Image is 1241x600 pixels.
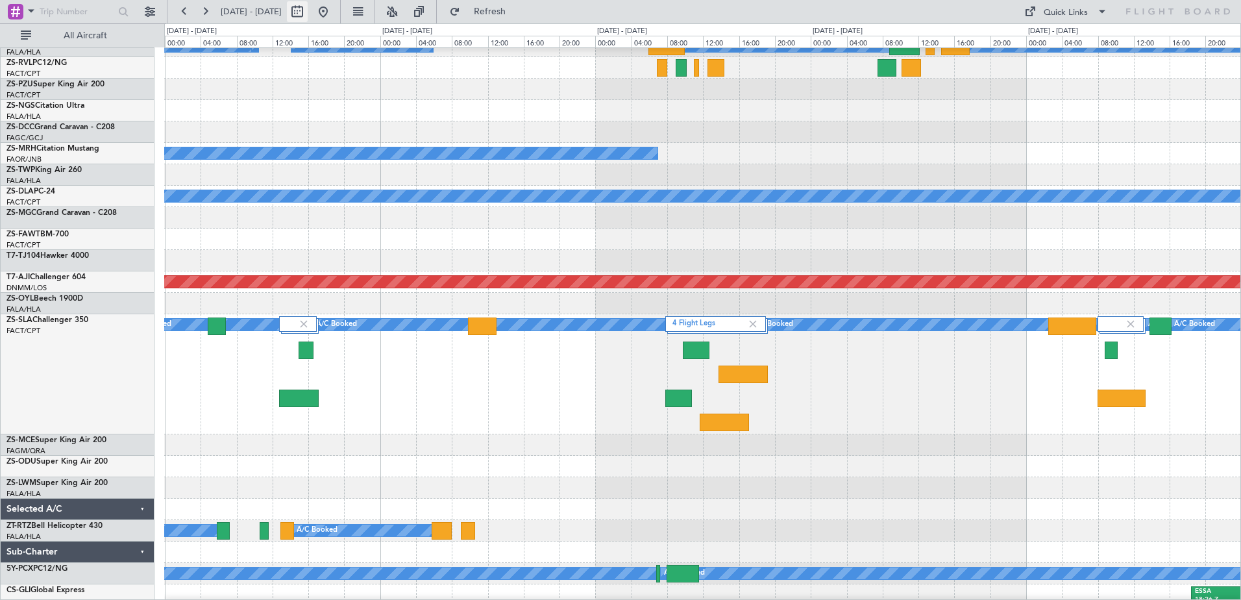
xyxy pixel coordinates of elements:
[559,36,595,47] div: 20:00
[6,446,45,456] a: FAGM/QRA
[6,295,83,303] a: ZS-OYLBeech 1900D
[632,36,667,47] div: 04:00
[6,123,34,131] span: ZS-DCC
[1062,36,1098,47] div: 04:00
[1134,36,1170,47] div: 12:00
[6,133,43,143] a: FAGC/GCJ
[6,522,103,530] a: ZT-RTZBell Helicopter 430
[6,252,89,260] a: T7-TJ104Hawker 4000
[6,316,88,324] a: ZS-SLAChallenger 350
[1018,1,1114,22] button: Quick Links
[6,102,35,110] span: ZS-NGS
[990,36,1026,47] div: 20:00
[6,209,117,217] a: ZS-MGCGrand Caravan - C208
[416,36,452,47] div: 04:00
[6,155,42,164] a: FAOR/JNB
[595,36,631,47] div: 00:00
[6,145,99,153] a: ZS-MRHCitation Mustang
[6,231,69,238] a: ZS-FAWTBM-700
[775,36,811,47] div: 20:00
[6,522,31,530] span: ZT-RTZ
[14,25,141,46] button: All Aircraft
[918,36,954,47] div: 12:00
[6,316,32,324] span: ZS-SLA
[1170,36,1205,47] div: 16:00
[6,240,40,250] a: FACT/CPT
[380,36,416,47] div: 00:00
[6,436,106,444] a: ZS-MCESuper King Air 200
[6,489,41,499] a: FALA/HLA
[739,36,775,47] div: 16:00
[6,176,41,186] a: FALA/HLA
[6,273,86,281] a: T7-AJIChallenger 604
[6,69,40,79] a: FACT/CPT
[452,36,487,47] div: 08:00
[6,145,36,153] span: ZS-MRH
[6,188,34,195] span: ZS-DLA
[6,458,108,466] a: ZS-ODUSuper King Air 200
[6,81,33,88] span: ZS-PZU
[6,305,41,314] a: FALA/HLA
[883,36,918,47] div: 08:00
[6,90,40,100] a: FACT/CPT
[221,6,282,18] span: [DATE] - [DATE]
[297,521,338,540] div: A/C Booked
[6,283,47,293] a: DNMM/LOS
[597,26,647,37] div: [DATE] - [DATE]
[6,197,40,207] a: FACT/CPT
[6,436,35,444] span: ZS-MCE
[6,81,104,88] a: ZS-PZUSuper King Air 200
[1098,36,1134,47] div: 08:00
[6,231,36,238] span: ZS-FAW
[6,112,41,121] a: FALA/HLA
[237,36,273,47] div: 08:00
[6,59,32,67] span: ZS-RVL
[40,2,114,21] input: Trip Number
[443,1,521,22] button: Refresh
[6,479,36,487] span: ZS-LWM
[1174,315,1215,334] div: A/C Booked
[1026,36,1062,47] div: 00:00
[382,26,432,37] div: [DATE] - [DATE]
[6,326,40,336] a: FACT/CPT
[667,36,703,47] div: 08:00
[524,36,559,47] div: 16:00
[6,252,40,260] span: T7-TJ104
[463,7,517,16] span: Refresh
[813,26,863,37] div: [DATE] - [DATE]
[6,166,35,174] span: ZS-TWP
[1028,26,1078,37] div: [DATE] - [DATE]
[316,315,357,334] div: A/C Booked
[6,273,30,281] span: T7-AJI
[1148,315,1189,334] div: A/C Booked
[298,318,310,330] img: gray-close.svg
[954,36,990,47] div: 16:00
[811,36,846,47] div: 00:00
[6,59,67,67] a: ZS-RVLPC12/NG
[6,586,31,594] span: CS-GLI
[6,532,41,542] a: FALA/HLA
[6,209,36,217] span: ZS-MGC
[1205,36,1241,47] div: 20:00
[167,26,217,37] div: [DATE] - [DATE]
[488,36,524,47] div: 12:00
[273,36,308,47] div: 12:00
[664,564,705,583] div: A/C Booked
[6,102,84,110] a: ZS-NGSCitation Ultra
[6,47,41,57] a: FALA/HLA
[34,31,137,40] span: All Aircraft
[6,565,68,573] a: 5Y-PCXPC12/NG
[752,315,793,334] div: A/C Booked
[6,479,108,487] a: ZS-LWMSuper King Air 200
[6,458,36,466] span: ZS-ODU
[1044,6,1088,19] div: Quick Links
[847,36,883,47] div: 04:00
[672,319,747,330] label: 4 Flight Legs
[1125,318,1137,330] img: gray-close.svg
[6,123,115,131] a: ZS-DCCGrand Caravan - C208
[6,295,34,303] span: ZS-OYL
[747,318,759,330] img: gray-close.svg
[201,36,236,47] div: 04:00
[6,586,84,594] a: CS-GLIGlobal Express
[703,36,739,47] div: 12:00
